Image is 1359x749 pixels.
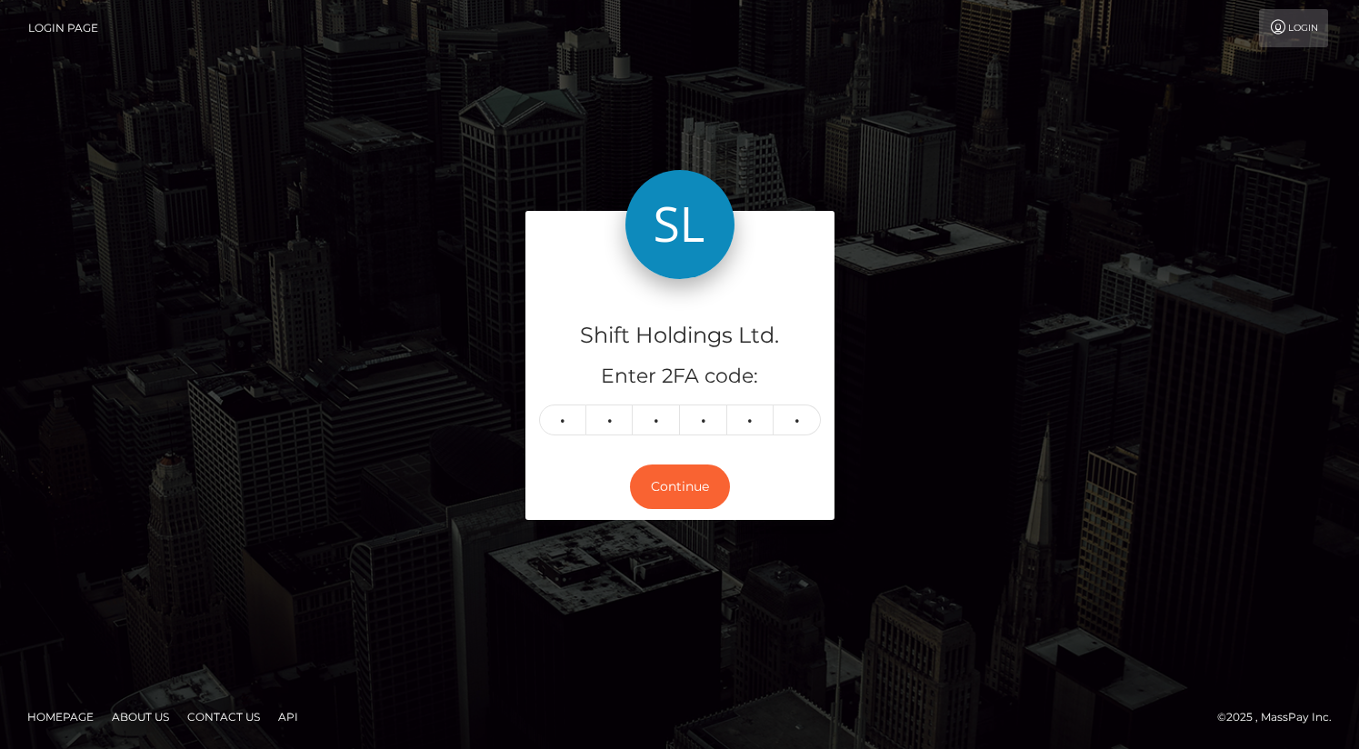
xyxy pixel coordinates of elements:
a: Homepage [20,703,101,731]
a: Login [1259,9,1328,47]
a: API [271,703,305,731]
a: Login Page [28,9,98,47]
a: Contact Us [180,703,267,731]
button: Continue [630,464,730,509]
h4: Shift Holdings Ltd. [539,320,821,352]
h5: Enter 2FA code: [539,363,821,391]
div: © 2025 , MassPay Inc. [1217,707,1345,727]
img: Shift Holdings Ltd. [625,170,734,279]
a: About Us [105,703,176,731]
